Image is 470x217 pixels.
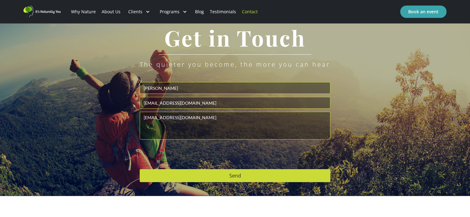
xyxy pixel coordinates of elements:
div: Programs [155,1,192,22]
div: Clients [128,9,142,15]
div: Programs [160,9,180,15]
h1: Get in Touch [155,26,315,50]
input: Email [140,97,330,109]
form: Email Form [140,82,330,182]
a: About Us [99,1,123,22]
div: Clients [123,1,155,22]
a: Contact [239,1,261,22]
a: home [23,6,61,18]
a: Blog [192,1,207,22]
input: Send [140,169,330,182]
div: The quieter you become, the more you can hear [140,61,330,68]
a: Book an event [400,6,447,18]
input: Name [140,82,330,94]
iframe: reCAPTCHA [140,143,234,167]
a: Why Nature [68,1,99,22]
a: Testimonials [207,1,239,22]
